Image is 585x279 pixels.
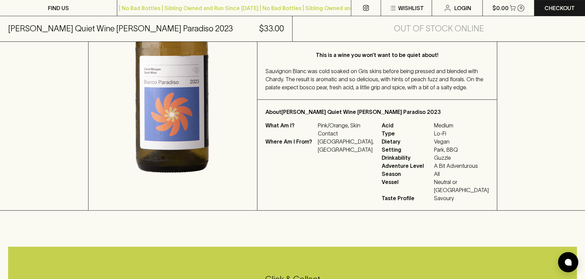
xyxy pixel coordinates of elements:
span: Savoury [434,194,489,202]
span: Acid [382,121,432,129]
img: bubble-icon [565,259,571,266]
span: A Bit Adventurous [434,162,489,170]
p: About [PERSON_NAME] Quiet Wine [PERSON_NAME] Paradiso 2023 [265,108,489,116]
span: Neutral or [GEOGRAPHIC_DATA] [434,178,489,194]
span: Drinkability [382,154,432,162]
p: [GEOGRAPHIC_DATA], [GEOGRAPHIC_DATA] [318,137,374,154]
span: Medium [434,121,489,129]
span: Vessel [382,178,432,194]
span: Guzzle [434,154,489,162]
span: Taste Profile [382,194,432,202]
span: Park, BBQ [434,146,489,154]
p: 0 [519,6,522,10]
span: Lo-Fi [434,129,489,137]
h5: Out of Stock Online [394,23,484,34]
h5: $33.00 [259,23,284,34]
p: $0.00 [492,4,508,12]
p: Where Am I From? [265,137,316,154]
span: Sauvignon Blanc was cold soaked on Gris skins before being pressed and blended with Chardy. The r... [265,68,483,90]
span: Season [382,170,432,178]
span: Setting [382,146,432,154]
span: All [434,170,489,178]
span: Adventure Level [382,162,432,170]
span: Type [382,129,432,137]
p: Login [454,4,471,12]
p: This is a wine you won’t want to be quiet about! [279,51,475,59]
span: Dietary [382,137,432,146]
h5: [PERSON_NAME] Quiet Wine [PERSON_NAME] Paradiso 2023 [8,23,233,34]
p: FIND US [48,4,69,12]
p: Pink/Orange, Skin Contact [318,121,374,137]
p: Wishlist [398,4,424,12]
span: Vegan [434,137,489,146]
p: What Am I? [265,121,316,137]
p: Checkout [544,4,575,12]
